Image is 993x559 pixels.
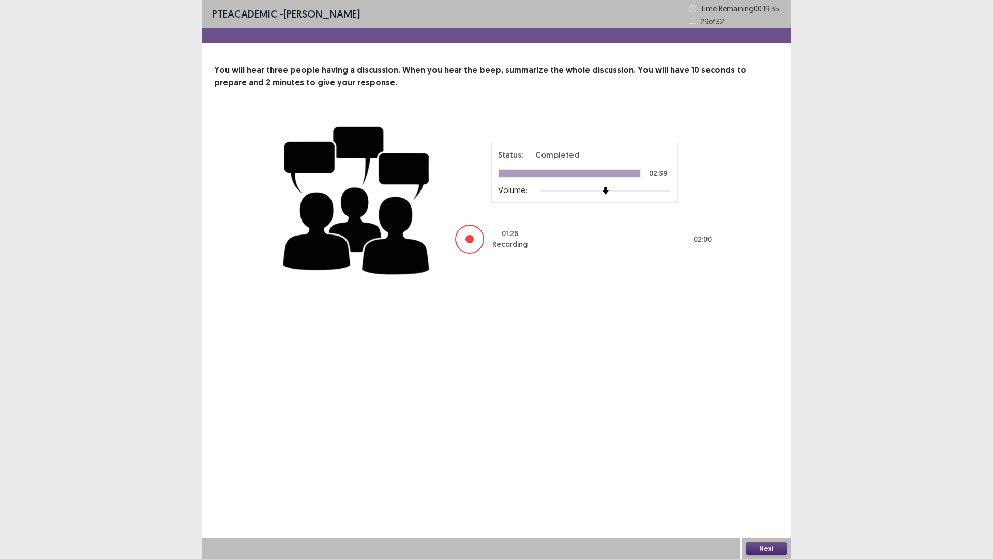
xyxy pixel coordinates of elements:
p: - [PERSON_NAME] [212,6,360,22]
p: 29 of 32 [700,16,724,27]
p: Completed [535,149,580,161]
img: arrow-thumb [602,187,609,195]
p: 01 : 26 [502,228,518,239]
p: Recording [492,239,528,250]
p: Time Remaining 00 : 19 : 35 [700,3,781,14]
img: group-discussion [279,114,434,283]
p: Status: [498,149,523,161]
p: You will hear three people having a discussion. When you hear the beep, summarize the whole discu... [214,64,779,89]
span: PTE academic [212,7,277,20]
p: 02 : 00 [694,234,712,245]
button: Next [746,542,787,555]
p: 02:39 [649,170,667,177]
p: Volume: [498,184,528,196]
